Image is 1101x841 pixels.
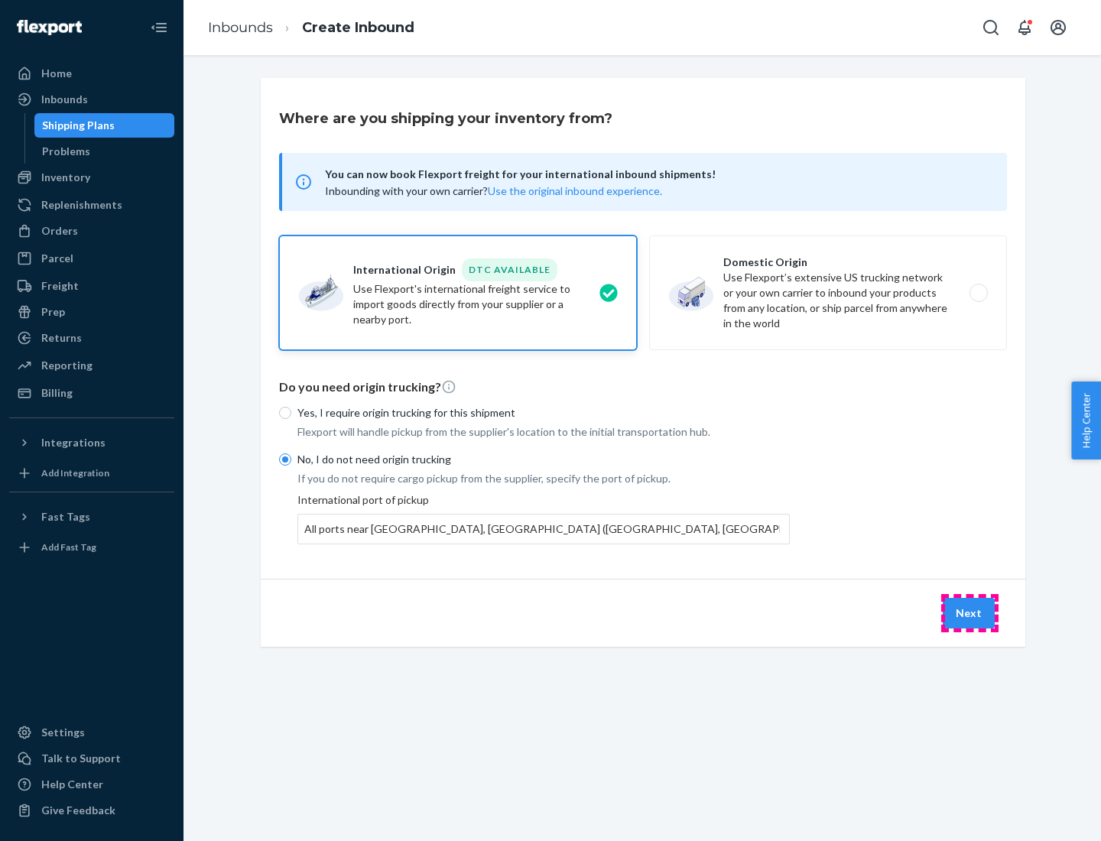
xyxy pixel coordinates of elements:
[297,471,790,486] p: If you do not require cargo pickup from the supplier, specify the port of pickup.
[34,139,175,164] a: Problems
[9,87,174,112] a: Inbounds
[144,12,174,43] button: Close Navigation
[41,725,85,740] div: Settings
[488,183,662,199] button: Use the original inbound experience.
[297,452,790,467] p: No, I do not need origin trucking
[297,424,790,440] p: Flexport will handle pickup from the supplier's location to the initial transportation hub.
[302,19,414,36] a: Create Inbound
[9,165,174,190] a: Inventory
[41,358,93,373] div: Reporting
[41,466,109,479] div: Add Integration
[325,184,662,197] span: Inbounding with your own carrier?
[1071,382,1101,459] button: Help Center
[41,304,65,320] div: Prep
[42,118,115,133] div: Shipping Plans
[9,798,174,823] button: Give Feedback
[9,720,174,745] a: Settings
[41,170,90,185] div: Inventory
[9,535,174,560] a: Add Fast Tag
[41,385,73,401] div: Billing
[9,274,174,298] a: Freight
[279,109,612,128] h3: Where are you shipping your inventory from?
[9,219,174,243] a: Orders
[9,300,174,324] a: Prep
[9,353,174,378] a: Reporting
[9,246,174,271] a: Parcel
[9,193,174,217] a: Replenishments
[9,772,174,797] a: Help Center
[42,144,90,159] div: Problems
[9,505,174,529] button: Fast Tags
[325,165,989,183] span: You can now book Flexport freight for your international inbound shipments!
[41,541,96,554] div: Add Fast Tag
[1009,12,1040,43] button: Open notifications
[41,803,115,818] div: Give Feedback
[9,430,174,455] button: Integrations
[297,492,790,544] div: International port of pickup
[279,453,291,466] input: No, I do not need origin trucking
[297,405,790,420] p: Yes, I require origin trucking for this shipment
[41,509,90,524] div: Fast Tags
[17,20,82,35] img: Flexport logo
[41,66,72,81] div: Home
[41,197,122,213] div: Replenishments
[41,435,106,450] div: Integrations
[9,746,174,771] a: Talk to Support
[208,19,273,36] a: Inbounds
[196,5,427,50] ol: breadcrumbs
[9,381,174,405] a: Billing
[41,223,78,239] div: Orders
[9,461,174,485] a: Add Integration
[41,330,82,346] div: Returns
[41,278,79,294] div: Freight
[976,12,1006,43] button: Open Search Box
[34,113,175,138] a: Shipping Plans
[41,751,121,766] div: Talk to Support
[943,598,995,628] button: Next
[41,777,103,792] div: Help Center
[41,251,73,266] div: Parcel
[279,378,1007,396] p: Do you need origin trucking?
[9,326,174,350] a: Returns
[279,407,291,419] input: Yes, I require origin trucking for this shipment
[9,61,174,86] a: Home
[41,92,88,107] div: Inbounds
[1043,12,1073,43] button: Open account menu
